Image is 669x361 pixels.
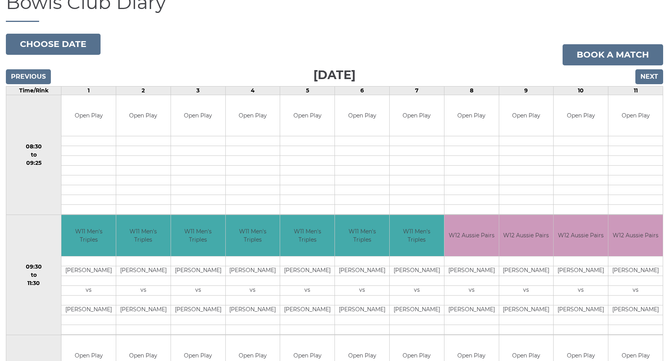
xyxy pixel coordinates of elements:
[6,34,101,55] button: Choose date
[335,285,389,295] td: vs
[225,86,280,95] td: 4
[280,95,334,136] td: Open Play
[226,95,280,136] td: Open Play
[635,69,663,84] input: Next
[280,285,334,295] td: vs
[61,305,116,315] td: [PERSON_NAME]
[554,266,608,276] td: [PERSON_NAME]
[226,285,280,295] td: vs
[61,95,116,136] td: Open Play
[171,266,225,276] td: [PERSON_NAME]
[61,215,116,256] td: W11 Men's Triples
[335,86,390,95] td: 6
[554,285,608,295] td: vs
[554,215,608,256] td: W12 Aussie Pairs
[116,86,171,95] td: 2
[499,305,554,315] td: [PERSON_NAME]
[116,305,171,315] td: [PERSON_NAME]
[499,95,554,136] td: Open Play
[226,215,280,256] td: W11 Men's Triples
[335,305,389,315] td: [PERSON_NAME]
[171,86,225,95] td: 3
[444,215,499,256] td: W12 Aussie Pairs
[390,215,444,256] td: W11 Men's Triples
[608,305,663,315] td: [PERSON_NAME]
[608,86,663,95] td: 11
[61,86,116,95] td: 1
[171,285,225,295] td: vs
[6,215,61,335] td: 09:30 to 11:30
[280,266,334,276] td: [PERSON_NAME]
[608,95,663,136] td: Open Play
[61,266,116,276] td: [PERSON_NAME]
[61,285,116,295] td: vs
[171,215,225,256] td: W11 Men's Triples
[390,305,444,315] td: [PERSON_NAME]
[116,95,171,136] td: Open Play
[554,305,608,315] td: [PERSON_NAME]
[6,95,61,215] td: 08:30 to 09:25
[280,86,335,95] td: 5
[444,95,499,136] td: Open Play
[608,215,663,256] td: W12 Aussie Pairs
[390,95,444,136] td: Open Play
[171,95,225,136] td: Open Play
[563,44,663,65] a: Book a match
[335,266,389,276] td: [PERSON_NAME]
[6,69,51,84] input: Previous
[390,266,444,276] td: [PERSON_NAME]
[608,285,663,295] td: vs
[499,86,554,95] td: 9
[390,285,444,295] td: vs
[226,305,280,315] td: [PERSON_NAME]
[116,215,171,256] td: W11 Men's Triples
[335,95,389,136] td: Open Play
[444,305,499,315] td: [PERSON_NAME]
[554,95,608,136] td: Open Play
[608,266,663,276] td: [PERSON_NAME]
[444,86,499,95] td: 8
[116,266,171,276] td: [PERSON_NAME]
[116,285,171,295] td: vs
[6,86,61,95] td: Time/Rink
[389,86,444,95] td: 7
[444,266,499,276] td: [PERSON_NAME]
[554,86,608,95] td: 10
[444,285,499,295] td: vs
[280,215,334,256] td: W11 Men's Triples
[499,285,554,295] td: vs
[171,305,225,315] td: [PERSON_NAME]
[226,266,280,276] td: [PERSON_NAME]
[499,266,554,276] td: [PERSON_NAME]
[280,305,334,315] td: [PERSON_NAME]
[335,215,389,256] td: W11 Men's Triples
[499,215,554,256] td: W12 Aussie Pairs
